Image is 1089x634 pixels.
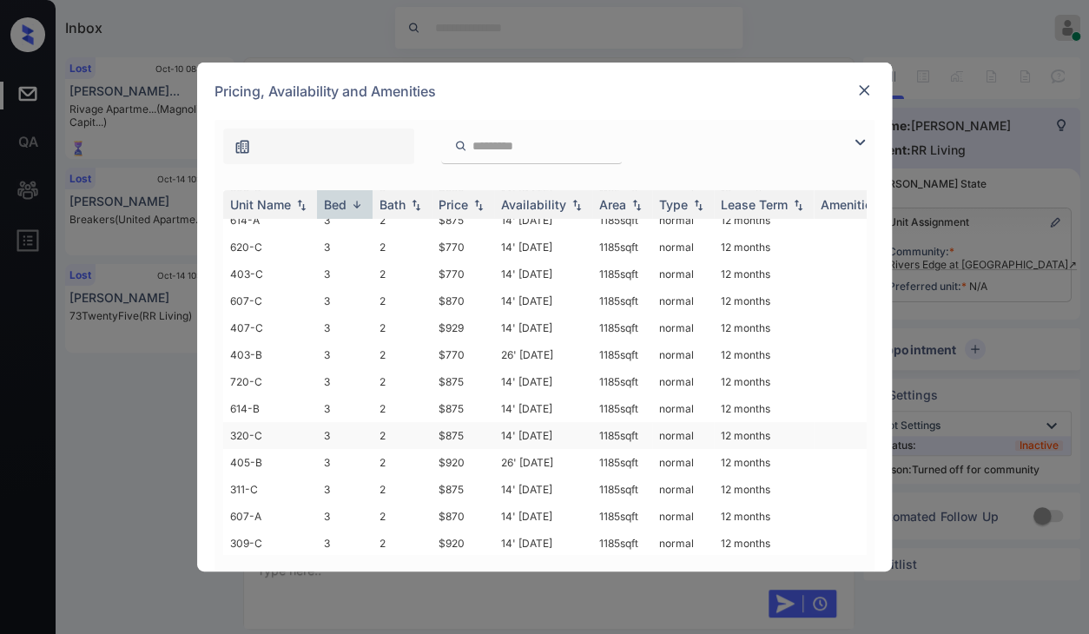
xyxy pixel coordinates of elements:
td: 1185 sqft [592,234,652,261]
td: 2 [373,341,432,368]
td: 14' [DATE] [494,287,592,314]
td: 2 [373,261,432,287]
td: normal [652,314,714,341]
td: 407-C [223,314,317,341]
td: 403-B [223,341,317,368]
img: sorting [293,199,310,211]
td: normal [652,476,714,503]
td: 1185 sqft [592,314,652,341]
td: 405-B [223,449,317,476]
td: normal [652,207,714,234]
td: 2 [373,368,432,395]
td: 1185 sqft [592,341,652,368]
td: 12 months [714,287,814,314]
td: $875 [432,368,494,395]
td: normal [652,530,714,557]
td: 12 months [714,422,814,449]
td: 12 months [714,395,814,422]
td: $770 [432,234,494,261]
td: $875 [432,422,494,449]
td: 3 [317,341,373,368]
td: normal [652,234,714,261]
td: $875 [432,476,494,503]
div: Bed [324,197,346,212]
td: 614-A [223,207,317,234]
td: 14' [DATE] [494,368,592,395]
td: 614-B [223,395,317,422]
td: $920 [432,449,494,476]
td: $770 [432,341,494,368]
td: 320-C [223,422,317,449]
div: Unit Name [230,197,291,212]
img: sorting [348,198,366,211]
td: 2 [373,503,432,530]
td: $870 [432,503,494,530]
td: 3 [317,207,373,234]
div: Type [659,197,688,212]
td: 14' [DATE] [494,530,592,557]
img: sorting [628,199,645,211]
td: normal [652,422,714,449]
td: 1185 sqft [592,530,652,557]
div: Lease Term [721,197,788,212]
td: 3 [317,530,373,557]
td: normal [652,368,714,395]
td: 12 months [714,314,814,341]
td: 2 [373,395,432,422]
td: 14' [DATE] [494,422,592,449]
div: Price [439,197,468,212]
td: normal [652,449,714,476]
img: icon-zuma [454,138,467,154]
td: normal [652,341,714,368]
td: 12 months [714,503,814,530]
td: 14' [DATE] [494,207,592,234]
td: 3 [317,261,373,287]
td: 3 [317,395,373,422]
td: 1185 sqft [592,503,652,530]
img: sorting [690,199,707,211]
td: 3 [317,503,373,530]
div: Availability [501,197,566,212]
td: normal [652,261,714,287]
td: 14' [DATE] [494,476,592,503]
td: $870 [432,287,494,314]
td: normal [652,503,714,530]
td: 2 [373,207,432,234]
td: 1185 sqft [592,476,652,503]
td: 1185 sqft [592,287,652,314]
td: 12 months [714,207,814,234]
td: $920 [432,530,494,557]
img: icon-zuma [849,132,870,153]
div: Amenities [821,197,879,212]
td: 311-C [223,476,317,503]
td: 26' [DATE] [494,449,592,476]
td: 607-C [223,287,317,314]
td: 309-C [223,530,317,557]
td: 12 months [714,234,814,261]
td: 3 [317,368,373,395]
td: 1185 sqft [592,207,652,234]
img: close [855,82,873,99]
div: Pricing, Availability and Amenities [197,63,892,120]
td: 720-C [223,368,317,395]
td: 2 [373,530,432,557]
td: 620-C [223,234,317,261]
td: 14' [DATE] [494,503,592,530]
td: 3 [317,234,373,261]
img: sorting [407,199,425,211]
td: 607-A [223,503,317,530]
td: 12 months [714,341,814,368]
td: 2 [373,449,432,476]
td: 1185 sqft [592,395,652,422]
td: 3 [317,314,373,341]
td: $875 [432,207,494,234]
td: 1185 sqft [592,368,652,395]
div: Bath [379,197,406,212]
td: normal [652,395,714,422]
td: 2 [373,422,432,449]
td: 12 months [714,261,814,287]
td: 3 [317,476,373,503]
td: 3 [317,287,373,314]
td: 12 months [714,368,814,395]
td: 12 months [714,530,814,557]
